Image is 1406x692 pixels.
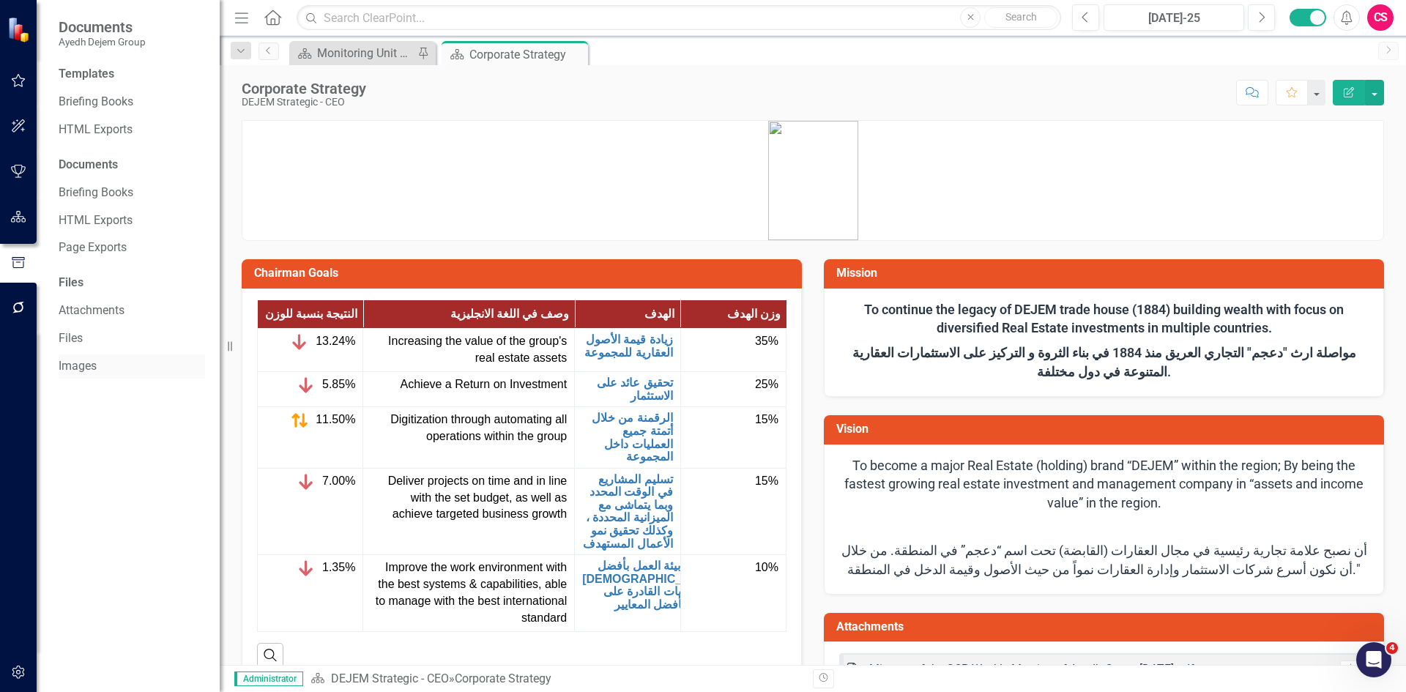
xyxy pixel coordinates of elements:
strong: مواصلة ارث "دعجم" التجاري العريق منذ 1884 في بناء الثروة و التركيز على الاستثمارات العقارية المتن... [852,345,1356,379]
p: Improve the work environment with the best systems & capabilities, able to manage with the best i... [371,559,567,626]
strong: To continue the legacy of DEJEM trade house (1884) building wealth with focus on diversified Real... [864,302,1344,336]
span: 5.85% [322,378,355,390]
a: HTML Exports [59,122,205,138]
a: تحسين بيئة العمل بأفضل [DEMOGRAPHIC_DATA] والإمكانيات القادرة على إدارتها بأفضل المعايير العالمية [582,559,716,624]
div: Documents [59,157,205,174]
div: Minutes of the SCP Weekly Meeting of Ayedh Group [DATE].pdf [869,661,1194,678]
span: أن نصبح علامة تجارية رئيسية في مجال العقارات (القابضة) تحت اسم “دعجم” في المنطقة. من خلال أن نكون... [841,543,1367,577]
a: Monitoring Unit KPI Report [293,44,414,62]
a: Briefing Books [59,185,205,201]
iframe: Intercom live chat [1356,642,1391,677]
a: Page Exports [59,239,205,256]
img: ClearPoint Strategy [7,16,33,42]
span: 25% [755,378,778,390]
td: Double-Click to Edit Right Click for Context Menu [575,407,680,468]
button: Search [984,7,1057,28]
div: DEJEM Strategic - CEO [242,97,366,108]
span: 35% [755,335,778,347]
span: 11.50% [316,414,355,426]
p: Achieve a Return on Investment [371,376,567,393]
div: Files [59,275,205,291]
img: Below Plan [297,376,315,394]
a: Attachments [59,302,205,319]
p: Digitization through automating all operations within the group [371,412,567,445]
td: Double-Click to Edit Right Click for Context Menu [575,372,680,407]
span: 10% [755,561,778,573]
span: 15% [755,475,778,487]
td: Double-Click to Edit [680,407,786,468]
span: 4 [1386,642,1398,654]
p: Increasing the value of the group's real estate assets [371,333,567,367]
div: Monitoring Unit KPI Report [317,44,414,62]
p: Deliver projects on time and in line with the set budget, as well as achieve targeted business gr... [371,473,567,524]
h3: Mission [836,267,1377,280]
a: HTML Exports [59,212,205,229]
td: Double-Click to Edit [680,555,786,631]
td: Double-Click to Edit Right Click for Context Menu [575,468,680,555]
td: Double-Click to Edit [680,468,786,555]
td: Double-Click to Edit [363,407,575,468]
a: تسليم المشاريع في الوقت المحدد وبما يتماشى مع الميزانية المحددة ، وكذلك تحقيق نمو الأعمال المستهدف [582,473,672,551]
img: Below Plan [291,333,308,351]
img: Caution [291,412,308,429]
span: 7.00% [322,475,355,487]
td: Double-Click to Edit Right Click for Context Menu [575,329,680,372]
span: Administrator [234,671,303,686]
span: 15% [755,413,778,425]
a: زيادة قيمة الأصول العقارية للمجموعة [582,333,672,359]
small: Uploaded [DATE] 6:34 AM [1205,663,1320,675]
div: Corporate Strategy [455,671,551,685]
h3: Vision [836,423,1377,436]
small: Ayedh Dejem Group [59,36,146,48]
td: Double-Click to Edit Right Click for Context Menu [575,555,680,631]
div: » [310,671,802,688]
td: Double-Click to Edit [363,555,575,631]
button: [DATE]-25 [1104,4,1244,31]
img: mceclip0%20v10.png [768,121,858,240]
h3: Chairman Goals [254,267,795,280]
span: 1.35% [322,561,355,573]
span: To become a major Real Estate (holding) brand “DEJEM” within the region; By being the fastest gro... [844,458,1364,511]
a: Files [59,330,205,347]
td: Double-Click to Edit [363,468,575,555]
input: Search ClearPoint... [297,5,1061,31]
td: Double-Click to Edit [363,329,575,372]
td: Double-Click to Edit [363,372,575,407]
div: [DATE]-25 [1109,10,1239,27]
span: 13.24% [316,335,355,348]
span: Documents [59,18,146,36]
a: تحقيق عائد على الاستثمار [582,376,672,402]
img: Below Plan [297,473,315,491]
img: Below Plan [297,559,315,577]
span: Search [1005,11,1037,23]
div: Templates [59,66,205,83]
a: Briefing Books [59,94,205,111]
div: Corporate Strategy [469,45,584,64]
button: CS [1367,4,1394,31]
div: Corporate Strategy [242,81,366,97]
a: الرقمنة من خلال أتمتة جميع العمليات داخل المجموعة [582,412,672,463]
h3: Attachments [836,620,1377,633]
td: Double-Click to Edit [680,329,786,372]
td: Double-Click to Edit [680,372,786,407]
a: DEJEM Strategic - CEO [331,671,449,685]
a: Images [59,358,205,375]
